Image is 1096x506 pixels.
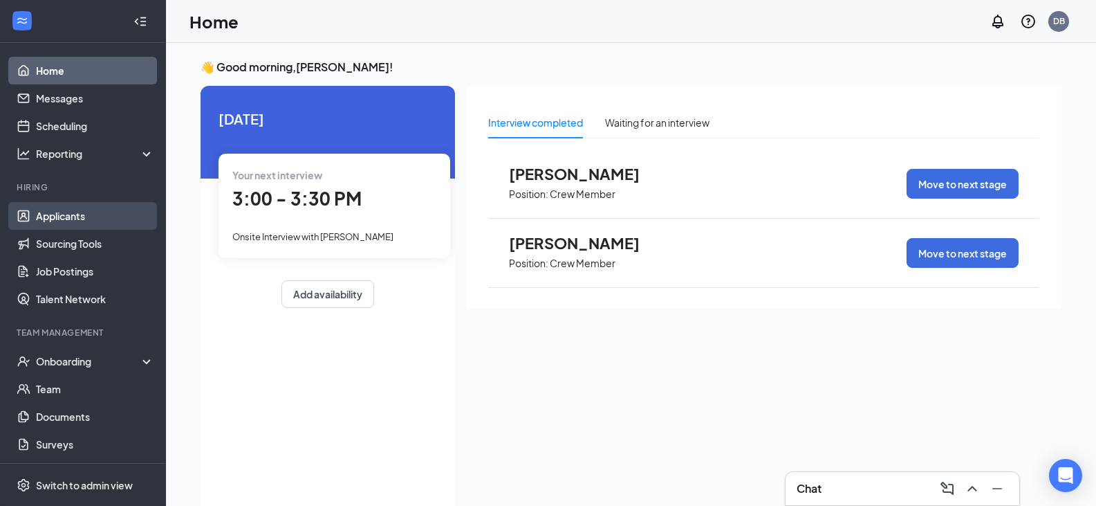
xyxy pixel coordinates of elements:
h3: Chat [797,481,821,496]
h3: 👋 Good morning, [PERSON_NAME] ! [201,60,1061,75]
button: ChevronUp [961,478,983,500]
div: Waiting for an interview [605,115,709,130]
span: [DATE] [219,108,437,129]
div: Switch to admin view [36,478,133,492]
a: Talent Network [36,285,154,313]
a: Messages [36,84,154,112]
svg: Minimize [989,480,1005,497]
button: Move to next stage [907,169,1019,199]
p: Crew Member [550,188,615,201]
svg: Notifications [990,13,1006,30]
div: Open Intercom Messenger [1049,459,1082,492]
svg: Collapse [133,15,147,28]
p: Crew Member [550,257,615,270]
button: ComposeMessage [936,478,958,500]
div: DB [1053,15,1065,27]
a: Surveys [36,431,154,458]
a: Sourcing Tools [36,230,154,257]
a: Scheduling [36,112,154,140]
svg: WorkstreamLogo [15,14,29,28]
span: Onsite Interview with [PERSON_NAME] [232,231,393,242]
a: Job Postings [36,257,154,285]
button: Minimize [986,478,1008,500]
span: Your next interview [232,169,322,181]
a: Applicants [36,202,154,230]
span: 3:00 - 3:30 PM [232,187,362,210]
svg: QuestionInfo [1020,13,1037,30]
p: Position: [509,188,548,201]
div: Onboarding [36,354,142,368]
span: [PERSON_NAME] [509,234,661,252]
a: Home [36,57,154,84]
svg: Settings [17,478,30,492]
span: [PERSON_NAME] [509,165,661,183]
div: Hiring [17,181,151,193]
button: Add availability [281,280,374,308]
div: Interview completed [488,115,583,130]
div: Reporting [36,147,155,161]
svg: Analysis [17,147,30,161]
button: Move to next stage [907,238,1019,268]
svg: UserCheck [17,354,30,368]
svg: ComposeMessage [939,480,956,497]
h1: Home [189,10,239,33]
a: Documents [36,403,154,431]
div: Team Management [17,327,151,338]
svg: ChevronUp [964,480,981,497]
p: Position: [509,257,548,270]
a: Team [36,375,154,403]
